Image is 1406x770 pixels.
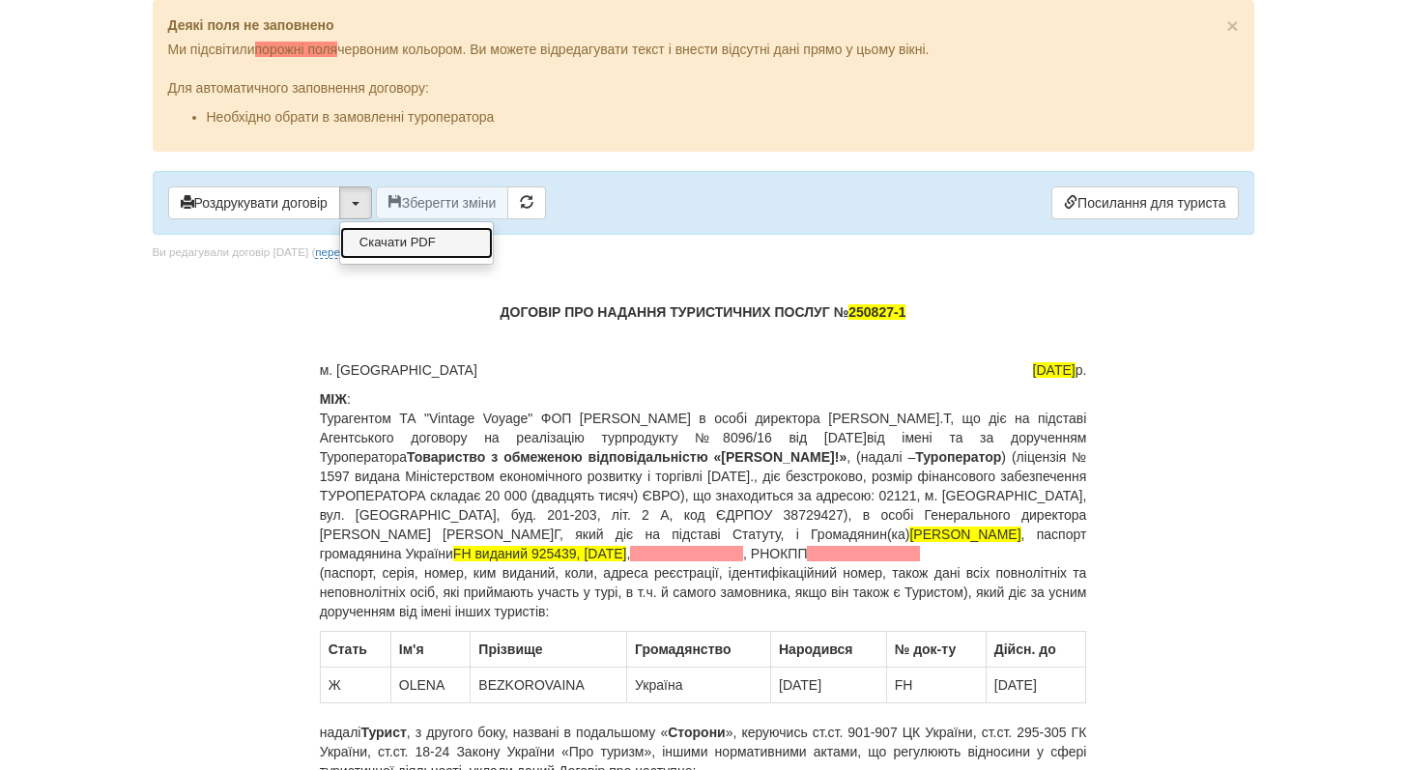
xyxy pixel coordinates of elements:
td: OLENA [390,668,470,703]
a: перестворити [315,245,387,259]
span: порожні поля [255,42,338,57]
b: ДОГОВІР ПРО НАДАННЯ ТУРИСТИЧНИХ ПОСЛУГ № [501,304,906,320]
td: BEZKOROVAINA [471,668,627,703]
td: Ж [320,668,390,703]
th: Ім'я [390,632,470,668]
span: [DATE] [1033,362,1076,378]
td: FH [886,668,986,703]
td: Україна [627,668,771,703]
p: Ми підсвітили червоним кольором. Ви можете відредагувати текст і внести відсутні дані прямо у цьо... [168,40,1239,59]
th: Прiзвище [471,632,627,668]
span: м. [GEOGRAPHIC_DATA] [320,360,477,380]
b: Товариство з обмеженою відповідальністю «[PERSON_NAME]!» [407,449,846,465]
a: Скачати PDF [340,227,493,259]
li: Необхідно обрати в замовленні туроператора [207,107,1239,127]
th: Громадянство [627,632,771,668]
th: Дійсн. до [986,632,1086,668]
th: Стать [320,632,390,668]
div: Для автоматичного заповнення договору: [168,59,1239,127]
th: Народився [771,632,887,668]
button: Close [1226,15,1238,36]
span: [PERSON_NAME] [909,527,1020,542]
td: [DATE] [986,668,1086,703]
p: Деякі поля не заповнено [168,15,1239,35]
span: FH виданий 925439, [DATE] [453,546,627,561]
b: Турист [360,725,406,740]
b: Туроператор [915,449,1001,465]
td: [DATE] [771,668,887,703]
span: р. [1033,360,1087,380]
p: : Турагентом ТА "Vintage Voyage" ФОП [PERSON_NAME] в особі директора [PERSON_NAME].Т, що діє на п... [320,389,1087,621]
button: Зберегти зміни [376,186,509,219]
span: 250827-1 [848,304,905,320]
b: Сторони [668,725,726,740]
button: Роздрукувати договір [168,186,340,219]
th: № док-ту [886,632,986,668]
b: МІЖ [320,391,347,407]
div: Ви редагували договір [DATE] ( ) [153,244,391,261]
a: Посилання для туриста [1051,186,1238,219]
span: × [1226,14,1238,37]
